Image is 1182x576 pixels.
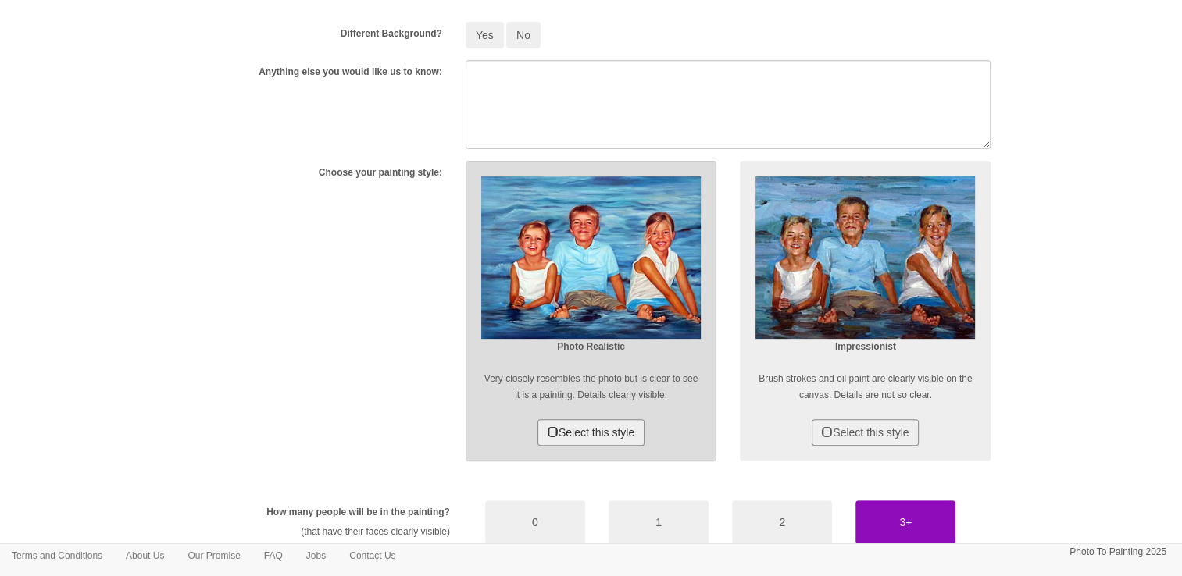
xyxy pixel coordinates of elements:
[755,339,975,355] p: Impressionist
[266,506,450,519] label: How many people will be in the painting?
[337,544,407,567] a: Contact Us
[481,339,701,355] p: Photo Realistic
[1070,544,1166,560] p: Photo To Painting 2025
[485,500,585,544] button: 0
[481,176,701,340] img: Realism
[252,544,295,567] a: FAQ
[215,524,450,540] p: (that have their faces clearly visible)
[537,419,645,446] button: Select this style
[466,22,504,48] button: Yes
[176,544,252,567] a: Our Promise
[609,500,709,544] button: 1
[855,500,955,544] button: 3+
[295,544,337,567] a: Jobs
[319,166,442,180] label: Choose your painting style:
[506,22,541,48] button: No
[732,500,832,544] button: 2
[481,371,701,404] p: Very closely resembles the photo but is clear to see it is a painting. Details clearly visible.
[341,27,442,41] label: Different Background?
[755,371,975,404] p: Brush strokes and oil paint are clearly visible on the canvas. Details are not so clear.
[812,419,919,446] button: Select this style
[114,544,176,567] a: About Us
[755,176,975,340] img: Impressionist
[259,66,442,79] label: Anything else you would like us to know:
